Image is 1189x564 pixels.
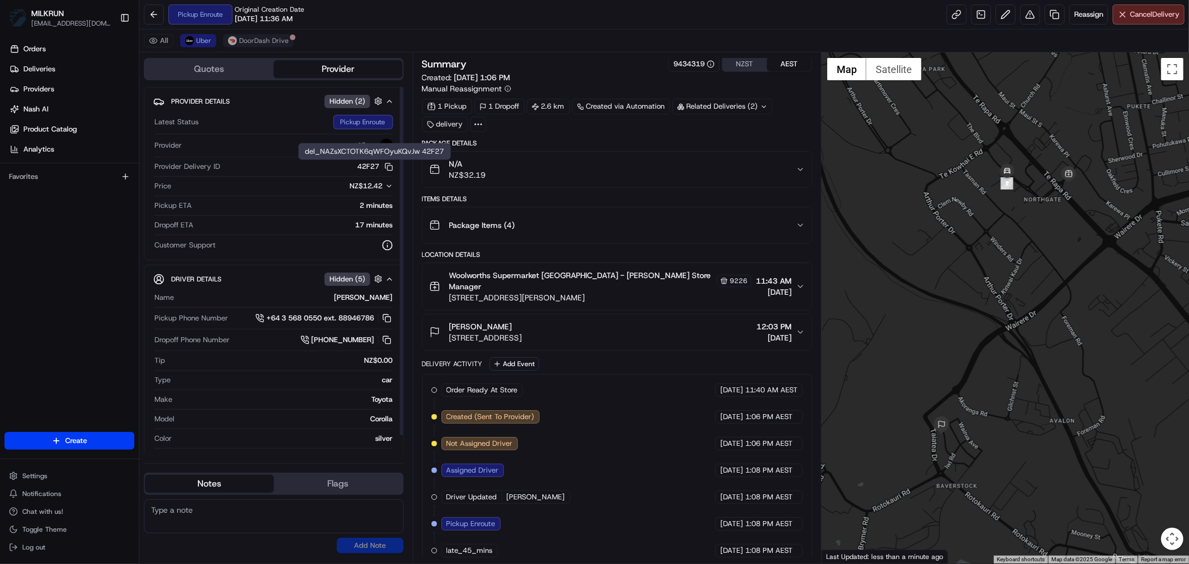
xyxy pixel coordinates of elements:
span: [EMAIL_ADDRESS][DOMAIN_NAME] [31,19,111,28]
span: [DATE] [720,492,743,502]
span: Analytics [23,144,54,154]
button: Uber [180,34,216,47]
span: Tip [154,356,165,366]
span: [DATE] 1:06 PM [454,72,511,82]
button: Create [4,432,134,450]
span: Nash AI [23,104,48,114]
div: [PERSON_NAME] [178,293,393,303]
a: Orders [4,40,139,58]
span: late_45_mins [447,546,493,556]
span: Dropoff ETA [154,220,193,230]
a: Nash AI [4,100,139,118]
span: DoorDash Drive [239,36,289,45]
span: Provider Delivery ID [154,162,220,172]
span: Uber [196,36,211,45]
span: Notifications [22,489,61,498]
span: [DATE] [720,465,743,475]
div: silver [176,434,393,444]
span: Provider Details [171,97,230,106]
img: MILKRUN [9,9,27,27]
span: License Plate Number [154,453,227,463]
img: uber-new-logo.jpeg [380,139,393,152]
span: 1:06 PM AEST [745,412,793,422]
div: Toyota [177,395,393,405]
div: Package Details [422,139,812,148]
img: doordash_logo_v2.png [228,36,237,45]
button: [PERSON_NAME][STREET_ADDRESS]12:03 PM[DATE] [423,314,812,350]
button: Notifications [4,486,134,502]
span: Customer Support [154,240,216,250]
span: [PERSON_NAME] [507,492,565,502]
button: 9434319 [673,59,715,69]
span: Provider [154,140,182,150]
span: [DATE] [720,412,743,422]
span: 9226 [730,276,748,285]
span: Created: [422,72,511,83]
button: Manual Reassignment [422,83,511,94]
span: Uber [360,140,375,150]
span: [DATE] [720,385,743,395]
button: Hidden (5) [324,272,385,286]
h3: Summary [422,59,467,69]
div: del_NAZsXCTOTK6qWFOyuKQvJw 42F27 [299,143,451,160]
div: Last Updated: less than a minute ago [822,550,948,563]
button: Notes [145,475,274,493]
span: [DATE] [756,332,792,343]
span: Not Assigned Driver [447,439,513,449]
span: [PHONE_NUMBER] [312,335,375,345]
span: Chat with us! [22,507,63,516]
span: Woolworths Supermarket [GEOGRAPHIC_DATA] - [PERSON_NAME] Store Manager [449,270,715,292]
span: Make [154,395,172,405]
span: Product Catalog [23,124,77,134]
span: NZ$12.42 [350,181,383,191]
a: Report a map error [1141,556,1186,562]
button: AEST [767,57,812,71]
button: Map camera controls [1161,528,1183,550]
a: Terms (opens in new tab) [1119,556,1134,562]
span: 1:08 PM AEST [745,465,793,475]
span: Driver Details [171,275,221,284]
button: MILKRUN [31,8,64,19]
span: Package Items ( 4 ) [449,220,515,231]
button: MILKRUNMILKRUN[EMAIL_ADDRESS][DOMAIN_NAME] [4,4,115,31]
button: Toggle fullscreen view [1161,58,1183,80]
div: 2.6 km [527,99,570,114]
button: Log out [4,539,134,555]
span: [PERSON_NAME] [449,321,512,332]
span: +64 3 568 0550 ext. 88946786 [266,313,375,323]
img: uber-new-logo.jpeg [185,36,194,45]
span: Dropoff Phone Number [154,335,230,345]
button: Hidden (2) [324,94,385,108]
span: Driver Updated [447,492,497,502]
span: NZ$32.19 [449,169,486,181]
span: Pickup ETA [154,201,192,211]
button: Driver DetailsHidden (5) [153,270,394,288]
span: Order Ready At Store [447,385,518,395]
div: Delivery Activity [422,359,483,368]
div: 17 minutes [198,220,393,230]
span: Type [154,375,171,385]
span: [DATE] [720,546,743,556]
span: 11:43 AM [756,275,792,286]
button: DoorDash Drive [223,34,294,47]
span: 1:06 PM AEST [745,439,793,449]
div: 2 minutes [196,201,393,211]
span: Original Creation Date [235,5,304,14]
button: Keyboard shortcuts [997,556,1045,563]
div: Items Details [422,195,812,203]
button: [PHONE_NUMBER] [300,334,393,346]
span: 1:08 PM AEST [745,546,793,556]
a: +64 3 568 0550 ext. 88946786 [255,312,393,324]
span: 1:08 PM AEST [745,492,793,502]
div: 1 Pickup [422,99,472,114]
button: Provider DetailsHidden (2) [153,92,394,110]
span: [DATE] [720,519,743,529]
button: Reassign [1069,4,1108,25]
button: Quotes [145,60,274,78]
div: Corolla [179,414,393,424]
span: Providers [23,84,54,94]
button: Settings [4,468,134,484]
button: Woolworths Supermarket [GEOGRAPHIC_DATA] - [PERSON_NAME] Store Manager9226[STREET_ADDRESS][PERSON... [423,263,812,310]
